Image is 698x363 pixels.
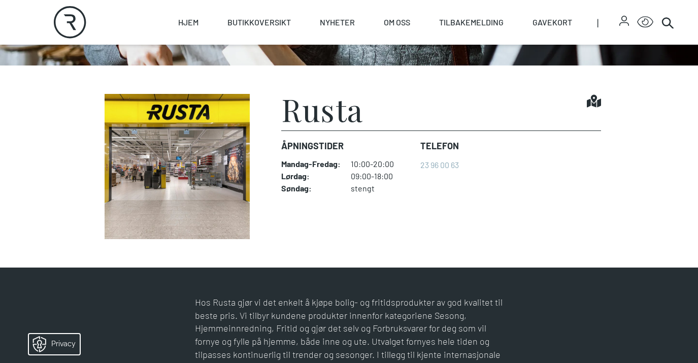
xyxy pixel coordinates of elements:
button: Open Accessibility Menu [637,14,653,30]
dd: 10:00-20:00 [351,159,412,169]
div: © Mappedin [664,184,689,190]
dt: Åpningstider [281,139,412,153]
dt: Lørdag : [281,171,341,181]
details: Attribution [662,183,698,190]
dt: Telefon [420,139,459,153]
h1: Rusta [281,94,363,124]
iframe: Manage Preferences [10,331,93,358]
dt: Mandag - Fredag : [281,159,341,169]
dt: Søndag : [281,183,341,193]
dd: 09:00-18:00 [351,171,412,181]
dd: stengt [351,183,412,193]
a: 23 96 00 63 [420,160,459,170]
